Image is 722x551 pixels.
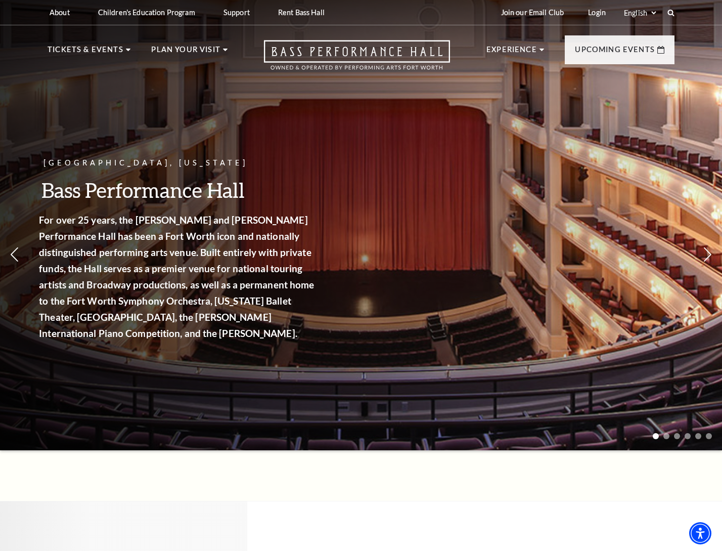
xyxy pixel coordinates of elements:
[43,177,322,203] h3: Bass Performance Hall
[223,8,250,17] p: Support
[98,8,195,17] p: Children's Education Program
[48,44,123,62] p: Tickets & Events
[43,214,319,339] strong: For over 25 years, the [PERSON_NAME] and [PERSON_NAME] Performance Hall has been a Fort Worth ico...
[575,44,655,62] p: Upcoming Events
[486,44,537,62] p: Experience
[689,522,711,544] div: Accessibility Menu
[50,8,70,17] p: About
[622,8,658,18] select: Select:
[151,44,220,62] p: Plan Your Visit
[43,157,322,169] p: [GEOGRAPHIC_DATA], [US_STATE]
[278,8,325,17] p: Rent Bass Hall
